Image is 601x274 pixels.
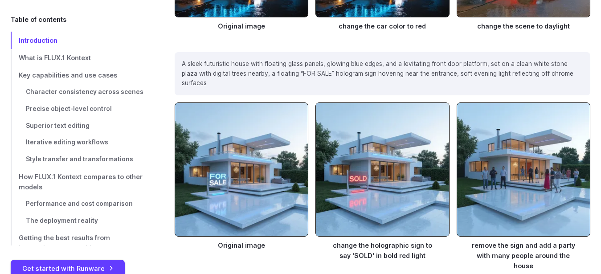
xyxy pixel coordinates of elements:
a: The deployment reality [11,213,146,229]
span: Precise object-level control [26,105,112,112]
img: Contemporary two-story house with neon 'FOR SALE' sign on the front lawn, viewed at sunset with w... [175,102,308,236]
figcaption: remove the sign and add a party with many people around the house [457,237,590,271]
span: Style transfer and transformations [26,155,133,163]
span: Table of contents [11,14,66,25]
span: Getting the best results from instruction-based editing [19,234,110,252]
img: Modern white house with large glass windows during a social gathering, with people mingling on th... [457,102,590,236]
span: Performance and cost comparison [26,200,133,207]
a: How FLUX.1 Kontext compares to other models [11,168,146,196]
a: Performance and cost comparison [11,196,146,213]
a: Character consistency across scenes [11,84,146,101]
a: Getting the best results from instruction-based editing [11,229,146,257]
span: Introduction [19,37,57,44]
span: Character consistency across scenes [26,88,143,95]
p: A sleek futuristic house with floating glass panels, glowing blue edges, and a levitating front d... [182,59,583,88]
a: What is FLUX.1 Kontext [11,49,146,66]
figcaption: change the holographic sign to say 'SOLD' in bold red light [315,237,449,261]
img: Same modern house with a neon 'SOLD' sign in front, indicating the property has been purchased, d... [315,102,449,236]
a: Superior text editing [11,118,146,135]
span: Superior text editing [26,122,90,129]
a: Precise object-level control [11,101,146,118]
a: Style transfer and transformations [11,151,146,168]
span: Key capabilities and use cases [19,71,117,79]
figcaption: Original image [175,237,308,250]
span: How FLUX.1 Kontext compares to other models [19,173,143,191]
figcaption: change the scene to daylight [457,17,590,31]
span: Iterative editing workflows [26,139,108,146]
span: The deployment reality [26,217,98,224]
a: Iterative editing workflows [11,134,146,151]
a: Introduction [11,32,146,49]
figcaption: change the car color to red [315,17,449,31]
figcaption: Original image [175,17,308,31]
span: What is FLUX.1 Kontext [19,54,91,61]
a: Key capabilities and use cases [11,66,146,84]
